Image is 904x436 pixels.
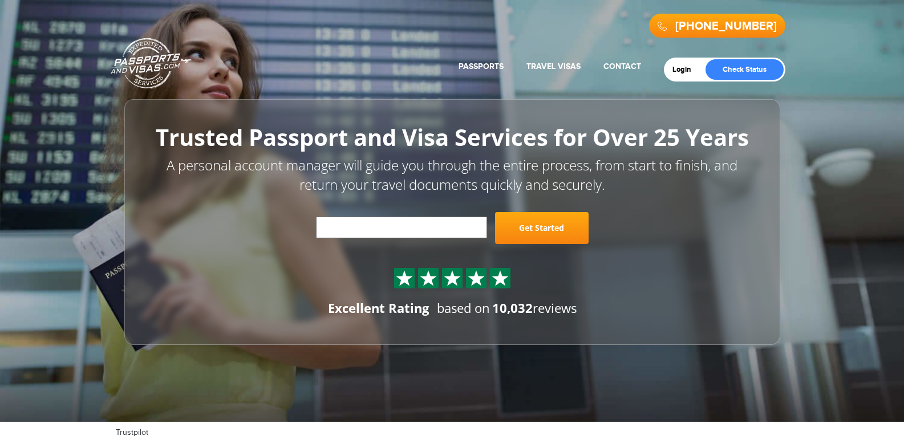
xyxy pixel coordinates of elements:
a: [PHONE_NUMBER] [675,19,777,33]
img: Sprite St [468,270,485,287]
a: Login [672,65,699,74]
a: Passports & [DOMAIN_NAME] [111,38,192,89]
img: Sprite St [444,270,461,287]
h1: Trusted Passport and Visa Services for Over 25 Years [150,125,755,150]
a: Passports [459,62,504,71]
a: Travel Visas [526,62,581,71]
img: Sprite St [396,270,413,287]
span: based on [437,299,490,316]
div: Excellent Rating [328,299,429,317]
strong: 10,032 [492,299,533,316]
img: Sprite St [420,270,437,287]
p: A personal account manager will guide you through the entire process, from start to finish, and r... [150,156,755,195]
img: Sprite St [492,270,509,287]
a: Get Started [495,212,589,244]
span: reviews [492,299,577,316]
a: Contact [603,62,641,71]
a: Check Status [706,59,784,80]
